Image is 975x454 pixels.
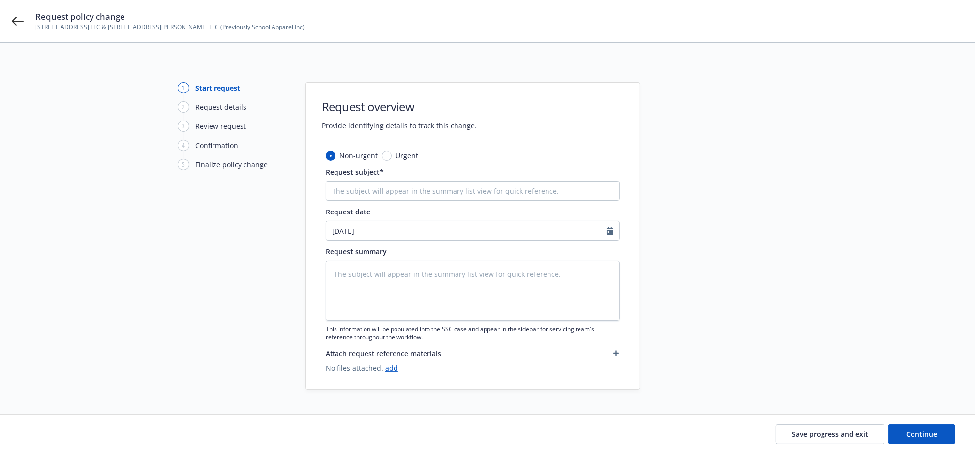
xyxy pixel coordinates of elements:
div: Confirmation [195,140,238,151]
div: Review request [195,121,246,131]
div: 5 [178,159,189,170]
span: Request summary [326,247,387,256]
input: MM/DD/YYYY [326,221,607,240]
span: Continue [907,429,938,439]
button: Save progress and exit [776,424,884,444]
span: [STREET_ADDRESS] LLC & [STREET_ADDRESS][PERSON_NAME] LLC (Previously School Apparel Inc) [35,23,305,31]
span: Request subject* [326,167,384,177]
span: Request policy change [35,11,305,23]
input: The subject will appear in the summary list view for quick reference. [326,181,620,201]
span: This information will be populated into the SSC case and appear in the sidebar for servicing team... [326,325,620,341]
h1: Request overview [322,98,477,115]
span: Non-urgent [339,151,378,161]
span: Urgent [396,151,418,161]
div: Start request [195,83,240,93]
div: 3 [178,121,189,132]
div: 2 [178,101,189,113]
svg: Calendar [607,227,613,235]
span: Save progress and exit [792,429,868,439]
span: No files attached. [326,363,620,373]
div: 4 [178,140,189,151]
input: Urgent [382,151,392,161]
span: Attach request reference materials [326,348,441,359]
a: add [385,363,398,373]
div: Request details [195,102,246,112]
div: Finalize policy change [195,159,268,170]
input: Non-urgent [326,151,335,161]
button: Continue [888,424,955,444]
span: Request date [326,207,370,216]
span: Provide identifying details to track this change. [322,121,477,131]
div: 1 [178,82,189,93]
